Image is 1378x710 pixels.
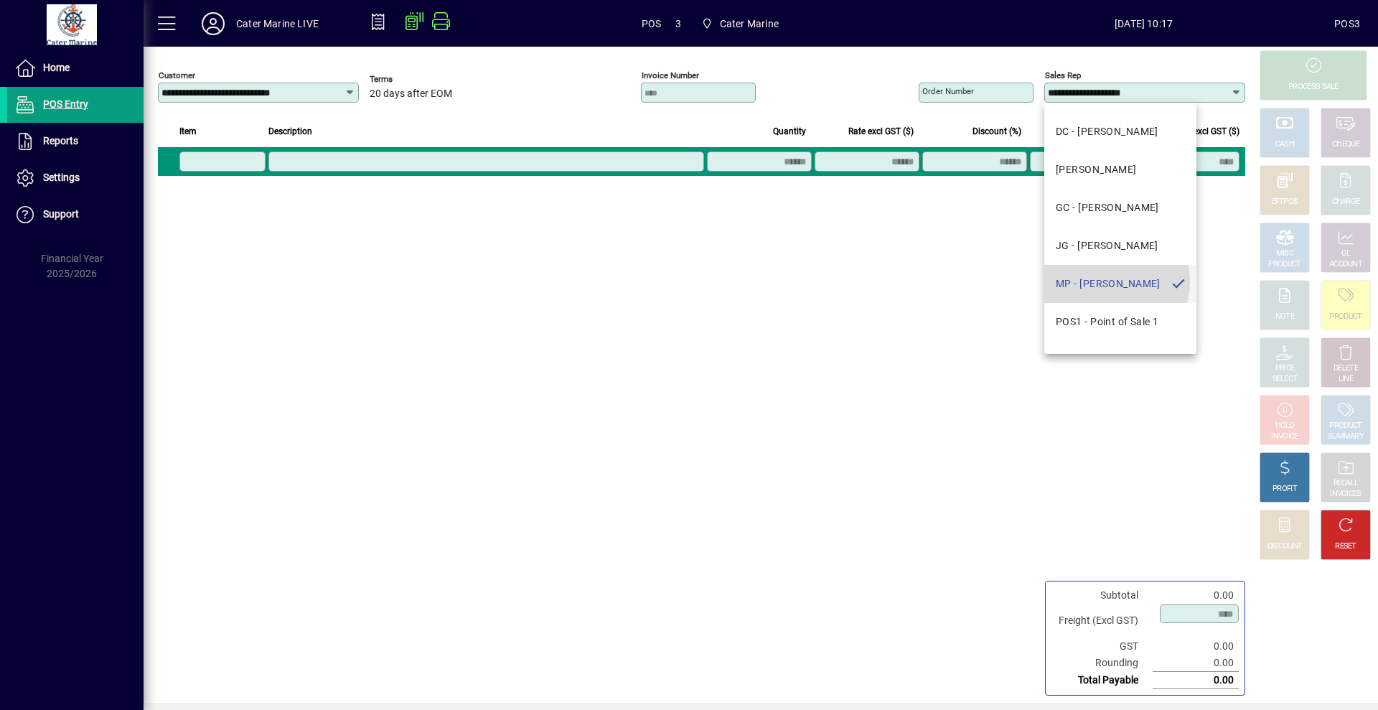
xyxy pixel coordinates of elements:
[1330,489,1361,500] div: INVOICES
[1275,363,1295,374] div: PRICE
[1051,587,1153,604] td: Subtotal
[695,11,784,37] span: Cater Marine
[43,172,80,183] span: Settings
[370,88,452,100] span: 20 days after EOM
[1153,638,1239,655] td: 0.00
[1332,139,1359,150] div: CHEQUE
[1272,197,1298,207] div: EFTPOS
[1272,374,1298,385] div: SELECT
[7,50,144,86] a: Home
[1153,672,1239,689] td: 0.00
[1275,312,1294,322] div: NOTE
[7,160,144,196] a: Settings
[1288,82,1339,93] div: PROCESS SALE
[1153,655,1239,672] td: 0.00
[1332,197,1360,207] div: CHARGE
[1328,431,1364,442] div: SUMMARY
[1341,248,1351,259] div: GL
[1272,484,1297,495] div: PROFIT
[1334,478,1359,489] div: RECALL
[1051,655,1153,672] td: Rounding
[720,12,779,35] span: Cater Marine
[43,98,88,110] span: POS Entry
[1275,421,1294,431] div: HOLD
[1051,604,1153,638] td: Freight (Excl GST)
[1051,638,1153,655] td: GST
[953,12,1334,35] span: [DATE] 10:17
[1329,259,1362,270] div: ACCOUNT
[236,12,319,35] div: Cater Marine LIVE
[7,197,144,233] a: Support
[1329,312,1361,322] div: PRODUCT
[1329,421,1361,431] div: PRODUCT
[190,11,236,37] button: Profile
[1271,431,1298,442] div: INVOICE
[179,123,197,139] span: Item
[43,135,78,146] span: Reports
[642,70,699,80] mat-label: Invoice number
[268,123,312,139] span: Description
[1165,123,1239,139] span: Extend excl GST ($)
[1268,259,1300,270] div: PRODUCT
[1275,139,1294,150] div: CASH
[642,12,662,35] span: POS
[1153,587,1239,604] td: 0.00
[370,75,456,84] span: Terms
[922,86,974,96] mat-label: Order number
[7,123,144,159] a: Reports
[1339,374,1353,385] div: LINE
[43,62,70,73] span: Home
[1334,12,1360,35] div: POS3
[159,70,195,80] mat-label: Customer
[1276,248,1293,259] div: MISC
[1051,672,1153,689] td: Total Payable
[1100,123,1129,139] span: GST ($)
[1045,70,1081,80] mat-label: Sales rep
[675,12,681,35] span: 3
[1334,363,1358,374] div: DELETE
[1267,541,1302,552] div: DISCOUNT
[1335,541,1356,552] div: RESET
[43,208,79,220] span: Support
[773,123,806,139] span: Quantity
[972,123,1021,139] span: Discount (%)
[848,123,914,139] span: Rate excl GST ($)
